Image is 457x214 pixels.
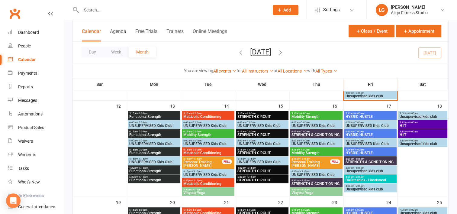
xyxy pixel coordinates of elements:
[283,8,291,12] span: Add
[345,176,395,178] span: 4:30pm
[81,47,104,57] button: Day
[345,178,395,182] span: Calisthenics - Handstand
[183,191,233,195] span: Vinyasa Yoga
[246,121,256,124] span: - 7:00am
[242,69,274,73] a: All Instructors
[79,6,265,14] input: Search...
[183,173,233,177] span: UNSUPERVISED Kids Club
[397,78,448,91] th: Sat
[345,169,395,173] span: Unsupervised kids club
[192,188,202,191] span: - 6:15pm
[278,69,307,73] a: All Locations
[116,101,127,111] div: 12
[224,101,235,111] div: 14
[345,142,395,146] span: UNSUPERVISED Kids Club
[291,151,341,155] span: Mobility Strength
[129,178,179,182] span: Functional Strength
[345,157,395,160] span: 3:30pm
[183,115,233,118] span: Metabolic Conditioning
[345,209,395,211] span: 5:15am
[6,193,21,208] div: Open Intercom Messenger
[18,180,40,184] div: What's New
[345,148,395,151] span: 8:15am
[237,209,287,211] span: 5:15am
[291,130,341,133] span: 6:15am
[8,39,64,53] a: People
[345,133,395,137] span: HYBRID HUSTLE
[399,133,446,137] span: HIIT
[345,151,395,155] span: HYBRID HUSTLE
[291,112,341,115] span: 5:15am
[300,157,310,160] span: - 4:15pm
[237,169,287,173] span: STRENGTH CIRCUIT
[300,179,310,182] span: - 5:15pm
[291,191,341,195] span: Vinyasa Yoga
[138,148,147,151] span: - 9:00am
[300,188,310,191] span: - 6:15pm
[343,78,397,91] th: Fri
[291,139,341,142] span: 8:00am
[127,78,181,91] th: Mon
[129,167,179,169] span: 4:30pm
[291,170,341,173] span: 4:15pm
[192,139,201,142] span: - 9:00am
[183,182,233,186] span: Metabolic Conditioning
[237,121,287,124] span: 6:00am
[315,69,337,73] a: All Types
[399,130,446,133] span: 8:15am
[183,130,233,133] span: 6:15am
[354,167,364,169] span: - 4:15pm
[396,25,441,37] button: Appointment
[391,10,428,15] div: Align Fitness Studio
[345,167,395,169] span: 3:30pm
[291,179,341,182] span: 4:30pm
[291,182,341,186] span: STRENGTH & CONDITIONING
[138,112,147,115] span: - 6:00am
[18,125,44,130] div: Product Sales
[345,130,395,133] span: 6:15am
[192,170,202,173] span: - 5:15pm
[183,151,233,155] span: Metabolic Conditioning
[386,101,397,111] div: 17
[183,142,233,146] span: UNSUPERVISED Kids Club
[222,159,232,164] div: FULL
[291,142,341,146] span: UNSUPERVISED Kids Club
[237,139,287,142] span: 8:00am
[274,68,278,73] strong: at
[8,135,64,148] a: Waivers
[192,179,202,182] span: - 5:15pm
[237,178,287,182] span: STRENGTH CIRCUIT
[18,84,33,89] div: Reports
[73,78,127,91] th: Sun
[291,124,341,128] span: UNSUPERVISED Kids Club
[116,197,127,207] div: 19
[138,139,147,142] span: - 9:00am
[18,30,39,35] div: Dashboard
[18,152,36,157] div: Workouts
[183,139,233,142] span: 8:00am
[129,115,179,118] span: Functional Strength
[246,139,256,142] span: - 9:00am
[354,185,364,187] span: - 5:15pm
[300,170,310,173] span: - 5:15pm
[278,101,289,111] div: 15
[237,115,287,118] span: STRENGTH CIRCUIT
[129,142,179,146] span: UNSUPERVISED Kids Club
[129,169,179,173] span: Functional Strength
[129,47,156,57] button: Month
[300,130,310,133] span: - 7:00am
[129,121,179,124] span: 6:00am
[183,157,222,160] span: 3:15pm
[291,121,341,124] span: 6:00am
[345,121,395,124] span: 6:00am
[192,112,201,115] span: - 6:00am
[289,78,343,91] th: Thu
[138,121,147,124] span: - 7:00am
[183,148,233,151] span: 8:15am
[138,130,147,133] span: - 7:00am
[192,157,202,160] span: - 4:15pm
[408,209,418,211] span: - 8:00am
[129,133,179,137] span: Functional Strength
[8,121,64,135] a: Product Sales
[18,57,36,62] div: Calendar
